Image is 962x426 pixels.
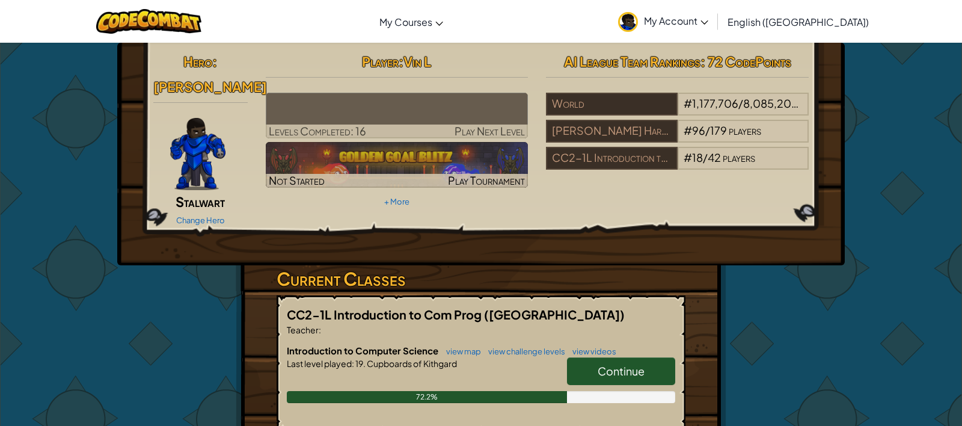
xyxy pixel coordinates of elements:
span: AI League Team Rankings [564,53,700,70]
span: My Account [644,14,708,27]
span: 19. [354,358,366,369]
h3: Current Classes [277,265,685,292]
span: / [738,96,743,110]
span: Stalwart [176,193,225,210]
span: : 72 CodePoints [700,53,791,70]
span: [PERSON_NAME] [153,78,267,95]
span: / [703,150,708,164]
span: 1,177,706 [692,96,738,110]
span: Vin L [403,53,431,70]
span: Teacher [287,324,319,335]
span: / [705,123,710,137]
span: : [319,324,321,335]
a: Not StartedPlay Tournament [266,142,528,188]
span: # [684,96,692,110]
a: + More [384,197,409,206]
span: Continue [598,364,645,378]
img: avatar [618,12,638,32]
a: view challenge levels [482,347,565,356]
span: # [684,150,692,164]
a: English ([GEOGRAPHIC_DATA]) [721,5,875,38]
a: World#1,177,706/8,085,205players [546,104,809,118]
span: ([GEOGRAPHIC_DATA]) [484,307,625,322]
span: 8,085,205 [743,96,798,110]
img: Gordon-selection-pose.png [170,118,225,190]
span: # [684,123,692,137]
span: Player [362,53,399,70]
span: players [800,96,832,110]
img: CodeCombat logo [96,9,201,34]
span: Introduction to Computer Science [287,345,440,356]
a: Change Hero [176,215,225,225]
a: CC2-1L Introduction to Com Prog#18/42players [546,158,809,172]
a: My Account [612,2,714,40]
span: Hero [183,53,212,70]
span: Levels Completed: 16 [269,124,366,138]
a: Play Next Level [266,93,528,138]
div: 72.2% [287,391,567,403]
span: : [399,53,403,70]
span: players [729,123,761,137]
span: 179 [710,123,727,137]
span: Play Tournament [448,173,525,187]
span: : [212,53,217,70]
span: players [723,150,755,164]
span: 42 [708,150,721,164]
span: 96 [692,123,705,137]
div: World [546,93,677,116]
span: CC2-1L Introduction to Com Prog [287,307,484,322]
img: Golden Goal [266,142,528,188]
div: CC2-1L Introduction to Com Prog [546,147,677,170]
span: Play Next Level [455,124,525,138]
a: [PERSON_NAME] Harllynne [PERSON_NAME]#96/179players [546,131,809,145]
a: view videos [566,347,616,356]
span: : [352,358,354,369]
span: English ([GEOGRAPHIC_DATA]) [728,16,869,28]
span: Last level played [287,358,352,369]
span: Not Started [269,173,325,187]
div: [PERSON_NAME] Harllynne [PERSON_NAME] [546,120,677,143]
a: view map [440,347,481,356]
a: My Courses [373,5,449,38]
span: My Courses [379,16,432,28]
span: Cupboards of Kithgard [366,358,457,369]
span: 18 [692,150,703,164]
